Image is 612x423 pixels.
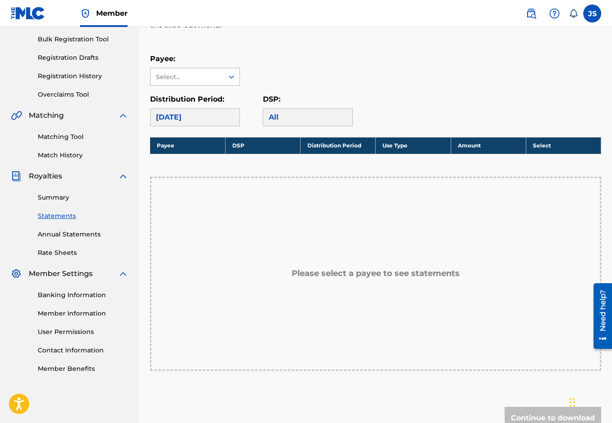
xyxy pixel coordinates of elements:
[156,72,217,82] div: Select...
[38,71,129,81] a: Registration History
[526,8,537,19] img: search
[569,9,578,18] div: Notifications
[38,151,129,160] a: Match History
[118,171,129,182] img: expand
[38,193,129,202] a: Summary
[11,171,22,182] img: Royalties
[150,137,225,154] th: Payee
[29,268,93,279] span: Member Settings
[38,90,129,99] a: Overclaims Tool
[29,171,62,182] span: Royalties
[11,110,22,121] img: Matching
[11,268,22,279] img: Member Settings
[583,4,601,22] div: User Menu
[38,327,129,337] a: User Permissions
[38,132,129,142] a: Matching Tool
[38,53,129,62] a: Registration Drafts
[545,4,563,22] div: Help
[11,7,45,20] img: MLC Logo
[80,8,91,19] img: Top Rightsholder
[38,290,129,300] a: Banking Information
[549,8,560,19] img: help
[118,110,129,121] img: expand
[451,137,526,154] th: Amount
[96,8,128,18] span: Member
[29,110,64,121] span: Matching
[38,248,129,258] a: Rate Sheets
[150,95,224,103] label: Distribution Period:
[38,230,129,239] a: Annual Statements
[225,137,300,154] th: DSP
[522,4,540,22] a: Public Search
[263,95,280,103] label: DSP:
[38,309,129,318] a: Member Information
[526,137,601,154] th: Select
[587,279,612,353] iframe: Resource Center
[570,389,575,416] div: Drag
[118,268,129,279] img: expand
[150,54,175,63] label: Payee:
[38,211,129,221] a: Statements
[567,380,612,423] iframe: Chat Widget
[38,35,129,44] a: Bulk Registration Tool
[301,137,376,154] th: Distribution Period
[376,137,451,154] th: Use Type
[38,346,129,355] a: Contact Information
[292,268,460,279] h5: Please select a payee to see statements
[38,364,129,374] a: Member Benefits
